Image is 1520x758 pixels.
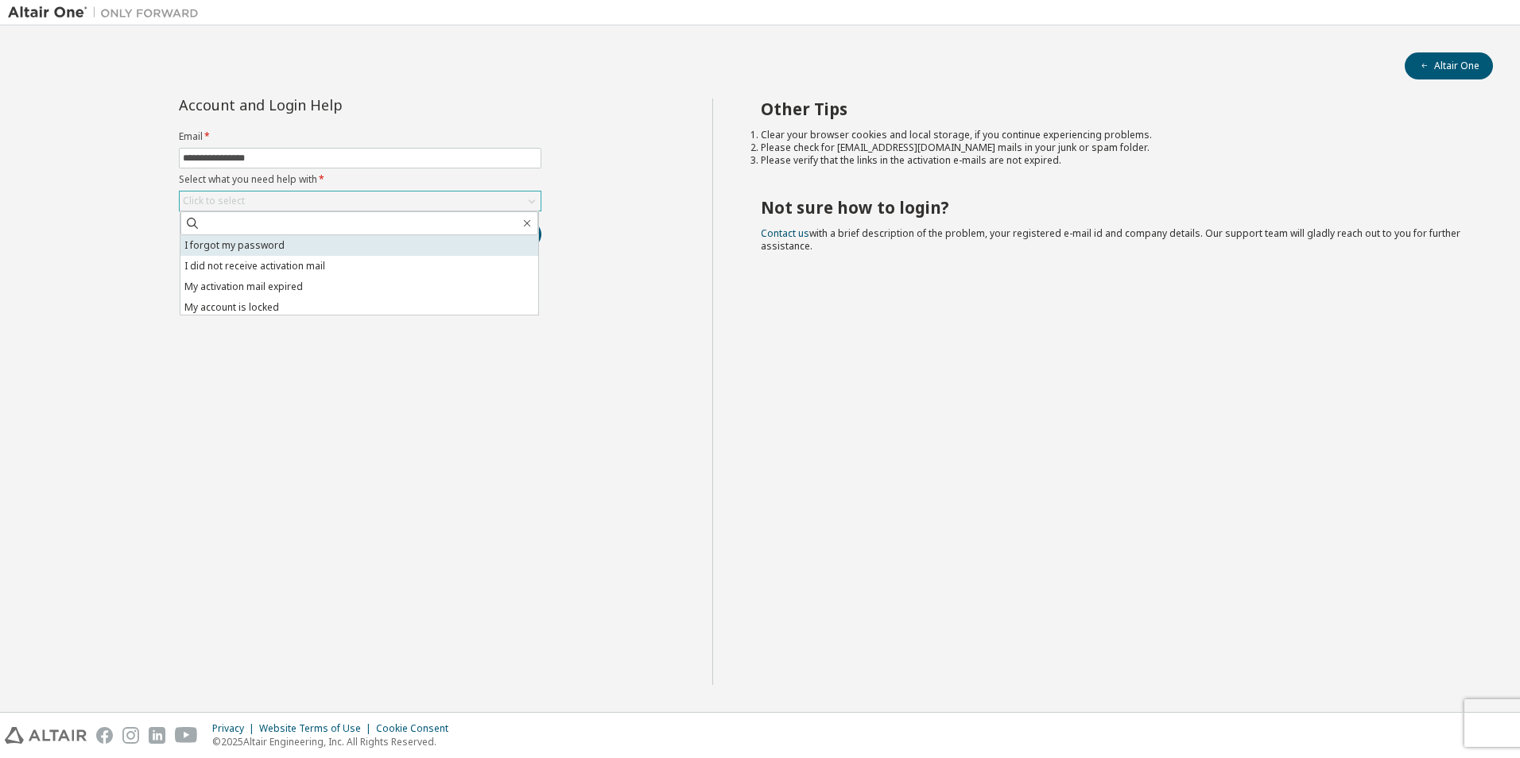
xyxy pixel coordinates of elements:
[8,5,207,21] img: Altair One
[761,129,1465,141] li: Clear your browser cookies and local storage, if you continue experiencing problems.
[179,99,469,111] div: Account and Login Help
[179,130,541,143] label: Email
[376,722,458,735] div: Cookie Consent
[175,727,198,744] img: youtube.svg
[149,727,165,744] img: linkedin.svg
[761,141,1465,154] li: Please check for [EMAIL_ADDRESS][DOMAIN_NAME] mails in your junk or spam folder.
[179,173,541,186] label: Select what you need help with
[122,727,139,744] img: instagram.svg
[761,226,1460,253] span: with a brief description of the problem, your registered e-mail id and company details. Our suppo...
[212,735,458,748] p: © 2025 Altair Engineering, Inc. All Rights Reserved.
[5,727,87,744] img: altair_logo.svg
[180,191,541,211] div: Click to select
[180,235,538,256] li: I forgot my password
[259,722,376,735] div: Website Terms of Use
[761,197,1465,218] h2: Not sure how to login?
[96,727,113,744] img: facebook.svg
[183,195,245,207] div: Click to select
[1405,52,1493,79] button: Altair One
[761,154,1465,167] li: Please verify that the links in the activation e-mails are not expired.
[761,226,809,240] a: Contact us
[212,722,259,735] div: Privacy
[761,99,1465,119] h2: Other Tips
